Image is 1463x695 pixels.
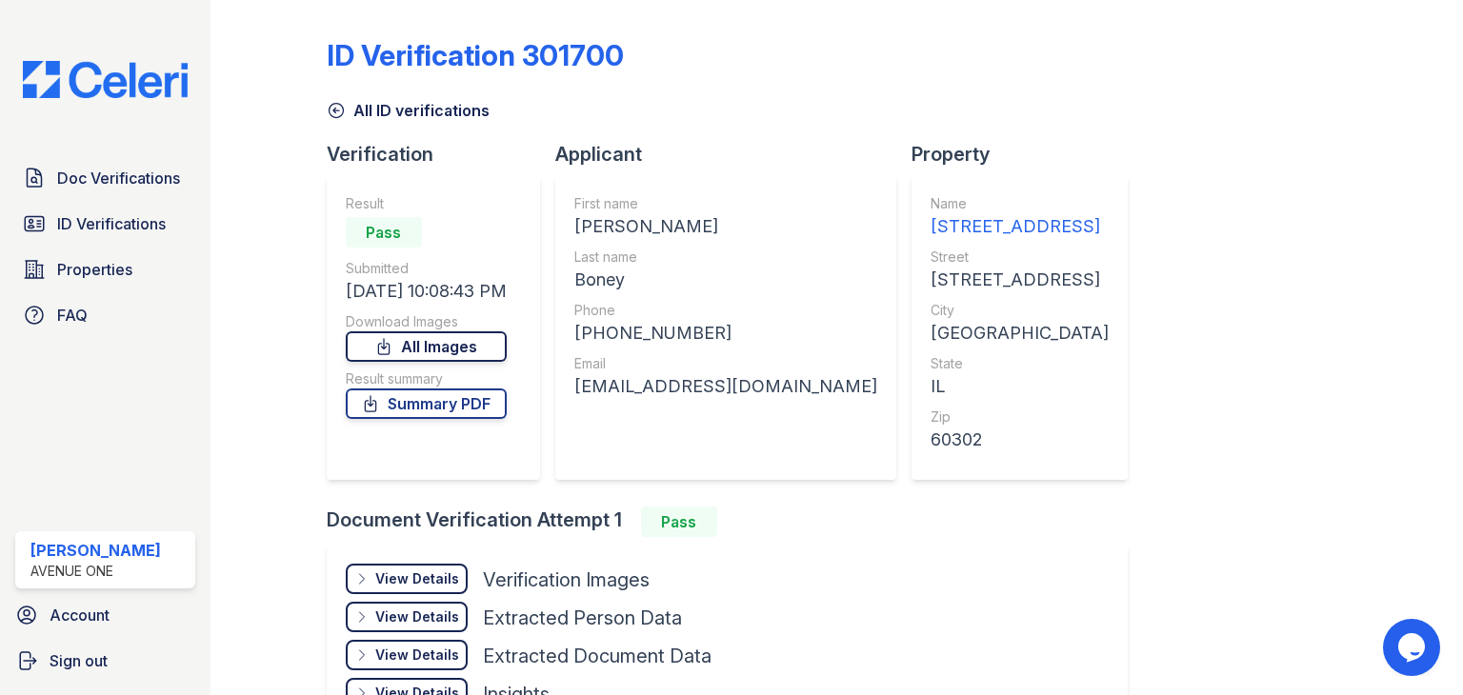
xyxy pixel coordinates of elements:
[15,250,195,288] a: Properties
[931,301,1109,320] div: City
[574,213,877,240] div: [PERSON_NAME]
[483,605,682,631] div: Extracted Person Data
[327,99,490,122] a: All ID verifications
[574,373,877,400] div: [EMAIL_ADDRESS][DOMAIN_NAME]
[15,296,195,334] a: FAQ
[931,267,1109,293] div: [STREET_ADDRESS]
[30,562,161,581] div: Avenue One
[931,427,1109,453] div: 60302
[8,61,203,98] img: CE_Logo_Blue-a8612792a0a2168367f1c8372b55b34899dd931a85d93a1a3d3e32e68fde9ad4.png
[57,167,180,189] span: Doc Verifications
[555,141,912,168] div: Applicant
[15,159,195,197] a: Doc Verifications
[327,38,624,72] div: ID Verification 301700
[574,267,877,293] div: Boney
[931,354,1109,373] div: State
[375,645,459,665] div: View Details
[574,194,877,213] div: First name
[931,248,1109,267] div: Street
[931,213,1109,240] div: [STREET_ADDRESS]
[346,369,507,388] div: Result summary
[931,373,1109,400] div: IL
[57,212,166,235] span: ID Verifications
[8,642,203,680] a: Sign out
[30,539,161,562] div: [PERSON_NAME]
[346,388,507,419] a: Summary PDF
[375,569,459,588] div: View Details
[574,354,877,373] div: Email
[931,407,1109,427] div: Zip
[346,194,507,213] div: Result
[57,304,88,327] span: FAQ
[50,649,108,672] span: Sign out
[375,607,459,626] div: View Details
[346,278,507,305] div: [DATE] 10:08:43 PM
[57,258,132,281] span: Properties
[931,194,1109,213] div: Name
[931,320,1109,347] div: [GEOGRAPHIC_DATA]
[346,259,507,278] div: Submitted
[641,506,717,537] div: Pass
[346,331,507,362] a: All Images
[483,566,650,593] div: Verification Images
[50,604,110,626] span: Account
[8,596,203,634] a: Account
[483,643,711,669] div: Extracted Document Data
[15,205,195,243] a: ID Verifications
[327,141,555,168] div: Verification
[346,312,507,331] div: Download Images
[1383,619,1444,676] iframe: chat widget
[574,320,877,347] div: [PHONE_NUMBER]
[574,248,877,267] div: Last name
[327,506,1143,537] div: Document Verification Attempt 1
[912,141,1143,168] div: Property
[346,217,422,248] div: Pass
[931,194,1109,240] a: Name [STREET_ADDRESS]
[574,301,877,320] div: Phone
